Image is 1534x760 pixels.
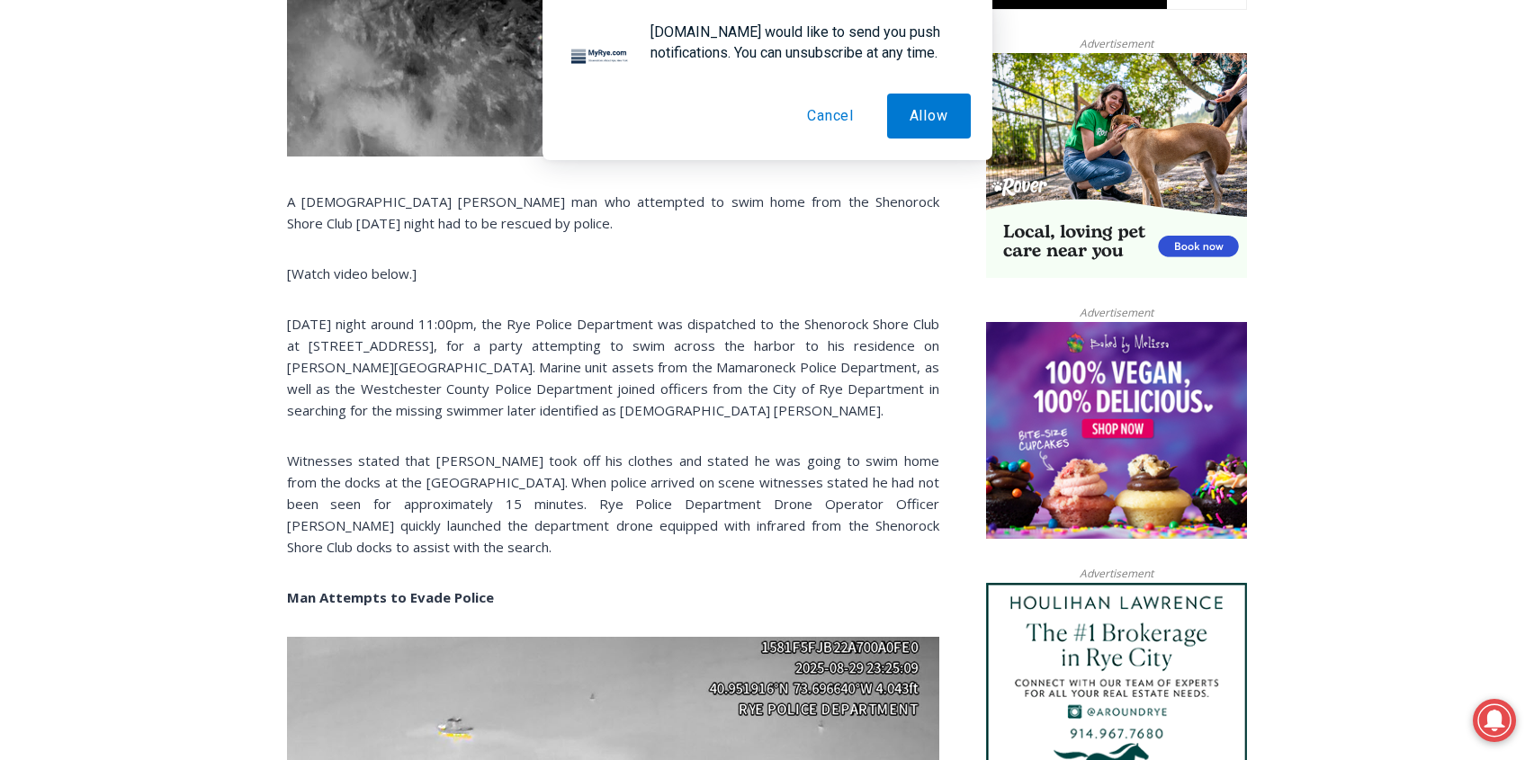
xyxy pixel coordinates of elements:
button: Allow [887,94,971,139]
p: A [DEMOGRAPHIC_DATA] [PERSON_NAME] man who attempted to swim home from the Shenorock Shore Club [... [287,191,939,234]
p: [Watch video below.] [287,263,939,284]
span: Advertisement [1062,304,1171,321]
img: notification icon [564,22,636,94]
a: Open Tues. - Sun. [PHONE_NUMBER] [1,181,181,224]
span: Advertisement [1062,565,1171,582]
img: Baked by Melissa [986,322,1247,540]
a: Intern @ [DOMAIN_NAME] [433,174,872,224]
p: [DATE] night around 11:00pm, the Rye Police Department was dispatched to the Shenorock Shore Club... [287,313,939,421]
span: Open Tues. - Sun. [PHONE_NUMBER] [5,185,176,254]
p: Witnesses stated that [PERSON_NAME] took off his clothes and stated he was going to swim home fro... [287,450,939,558]
div: [DOMAIN_NAME] would like to send you push notifications. You can unsubscribe at any time. [636,22,971,63]
strong: Man Attempts to Evade Police [287,588,494,606]
button: Cancel [785,94,876,139]
span: Intern @ [DOMAIN_NAME] [471,179,834,219]
div: "The first chef I interviewed talked about coming to [GEOGRAPHIC_DATA] from [GEOGRAPHIC_DATA] in ... [454,1,850,174]
div: "clearly one of the favorites in the [GEOGRAPHIC_DATA] neighborhood" [184,112,256,215]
